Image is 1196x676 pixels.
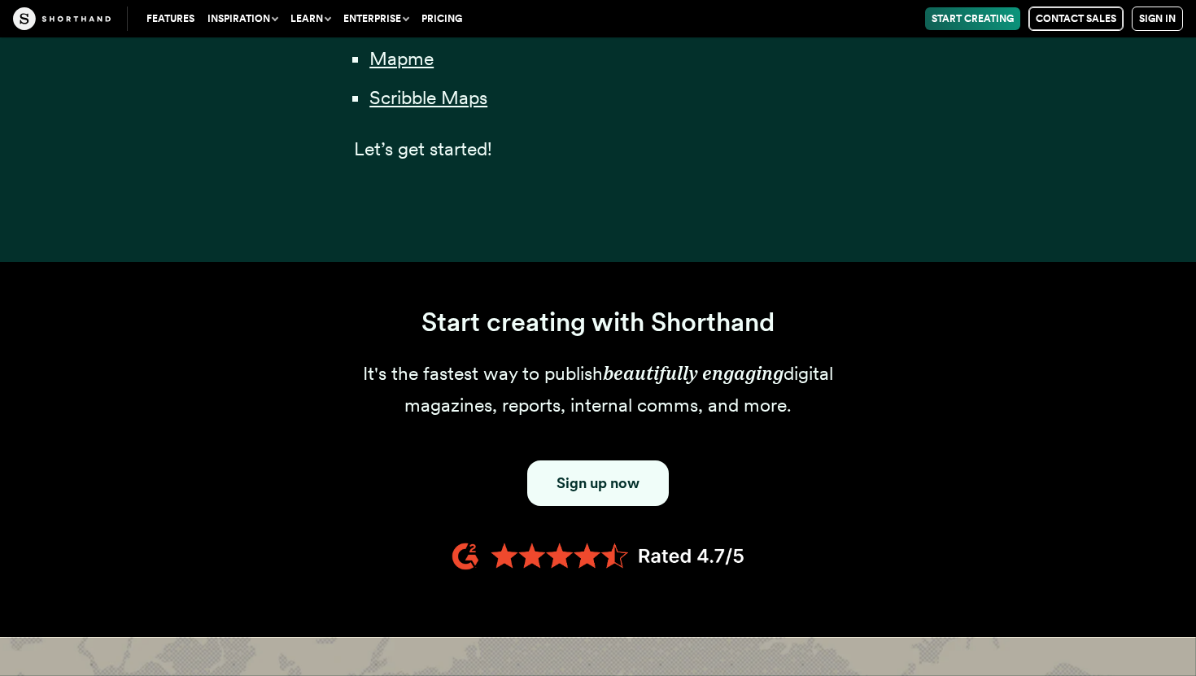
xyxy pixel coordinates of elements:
a: Button to click through to Shorthand's signup section. [527,460,669,506]
span: Let’s get started! [354,137,492,160]
a: Sign in [1132,7,1183,31]
a: Contact Sales [1028,7,1124,31]
a: Scribble Maps [369,86,487,109]
button: Enterprise [337,7,415,30]
a: Pricing [415,7,469,30]
button: Learn [284,7,337,30]
span: It's the fastest way to publish digital magazines, reports, internal comms, and more. [363,362,833,417]
a: Mapme [369,47,434,70]
img: The Craft [13,7,111,30]
span: Start creating with Shorthand [421,306,775,338]
em: beautifully engaging [603,362,784,385]
a: Features [140,7,201,30]
a: Start Creating [925,7,1020,30]
button: Inspiration [201,7,284,30]
img: 4.7 orange stars lined up in a row with the text G2 rated 4.7/5 [452,539,744,575]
